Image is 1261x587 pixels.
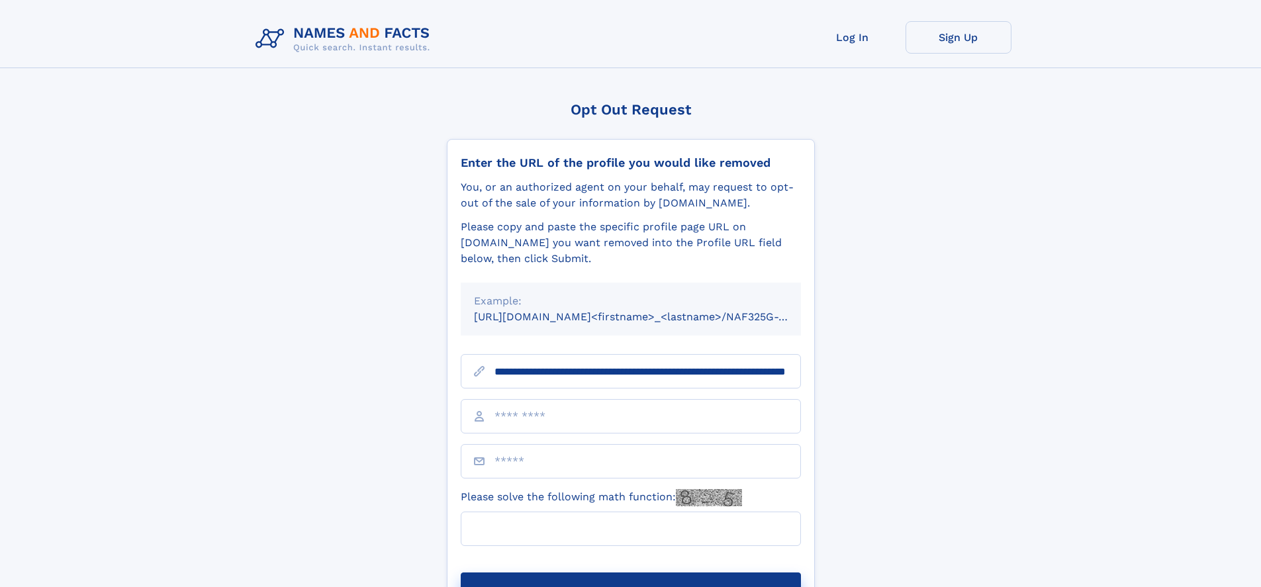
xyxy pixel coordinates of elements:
[461,179,801,211] div: You, or an authorized agent on your behalf, may request to opt-out of the sale of your informatio...
[250,21,441,57] img: Logo Names and Facts
[447,101,815,118] div: Opt Out Request
[461,219,801,267] div: Please copy and paste the specific profile page URL on [DOMAIN_NAME] you want removed into the Pr...
[461,489,742,506] label: Please solve the following math function:
[474,310,826,323] small: [URL][DOMAIN_NAME]<firstname>_<lastname>/NAF325G-xxxxxxxx
[906,21,1011,54] a: Sign Up
[800,21,906,54] a: Log In
[461,156,801,170] div: Enter the URL of the profile you would like removed
[474,293,788,309] div: Example:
